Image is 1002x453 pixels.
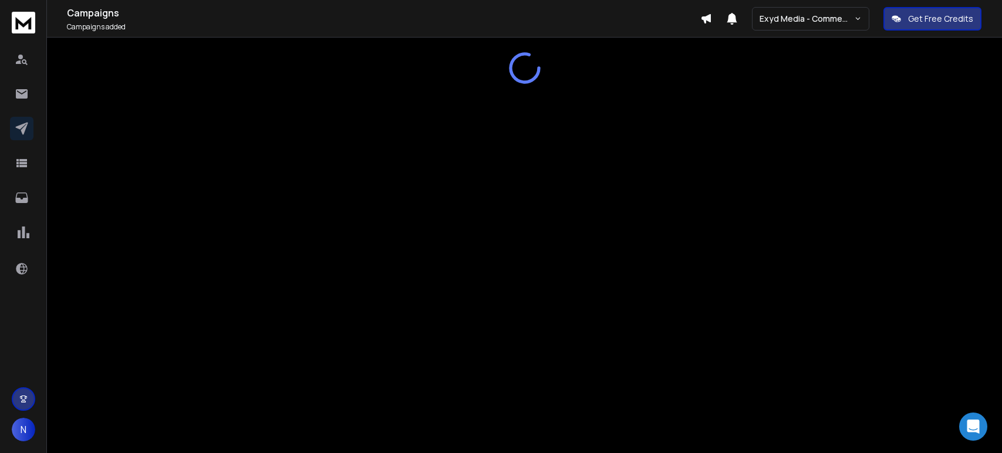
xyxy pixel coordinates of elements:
[959,413,987,441] div: Open Intercom Messenger
[12,418,35,441] button: N
[760,13,854,25] p: Exyd Media - Commercial Cleaning
[67,22,700,32] p: Campaigns added
[67,6,700,20] h1: Campaigns
[883,7,981,31] button: Get Free Credits
[12,12,35,33] img: logo
[908,13,973,25] p: Get Free Credits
